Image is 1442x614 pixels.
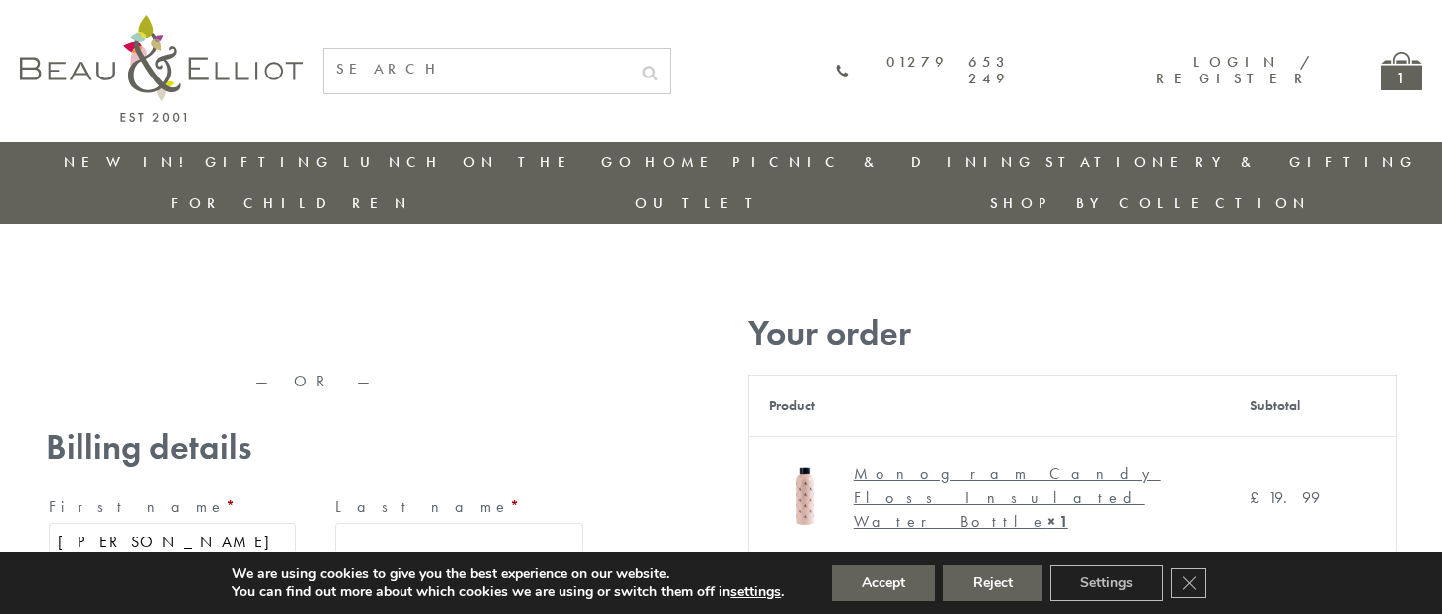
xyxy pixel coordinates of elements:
h3: Your order [748,313,1397,354]
a: 1 [1381,52,1422,90]
iframe: Secure express checkout frame [42,305,590,353]
a: Shop by collection [990,193,1311,213]
a: For Children [171,193,412,213]
a: Outlet [635,193,767,213]
a: Login / Register [1156,52,1312,88]
button: Settings [1050,565,1163,601]
th: Subtotal [1230,375,1396,436]
th: Product [748,375,1230,436]
button: settings [730,583,781,601]
label: Last name [335,491,583,523]
div: Monogram Candy Floss Insulated Water Bottle [854,462,1197,534]
a: Monogram Candy Floss Drinks Bottle Monogram Candy Floss Insulated Water Bottle× 1 [769,457,1211,538]
a: 01279 653 249 [836,54,1011,88]
img: Monogram Candy Floss Drinks Bottle [769,457,844,532]
button: Reject [943,565,1042,601]
h3: Billing details [46,427,586,468]
span: £ [1250,487,1268,508]
bdi: 19.99 [1250,487,1320,508]
p: We are using cookies to give you the best experience on our website. [232,565,784,583]
a: Lunch On The Go [343,152,637,172]
p: You can find out more about which cookies we are using or switch them off in . [232,583,784,601]
p: — OR — [46,373,586,390]
a: Picnic & Dining [732,152,1037,172]
a: Stationery & Gifting [1045,152,1418,172]
strong: × 1 [1047,511,1068,532]
a: Home [645,152,724,172]
a: New in! [64,152,197,172]
img: logo [20,15,303,122]
label: First name [49,491,297,523]
a: Gifting [205,152,334,172]
button: Accept [832,565,935,601]
button: Close GDPR Cookie Banner [1171,568,1206,598]
input: SEARCH [324,49,630,89]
